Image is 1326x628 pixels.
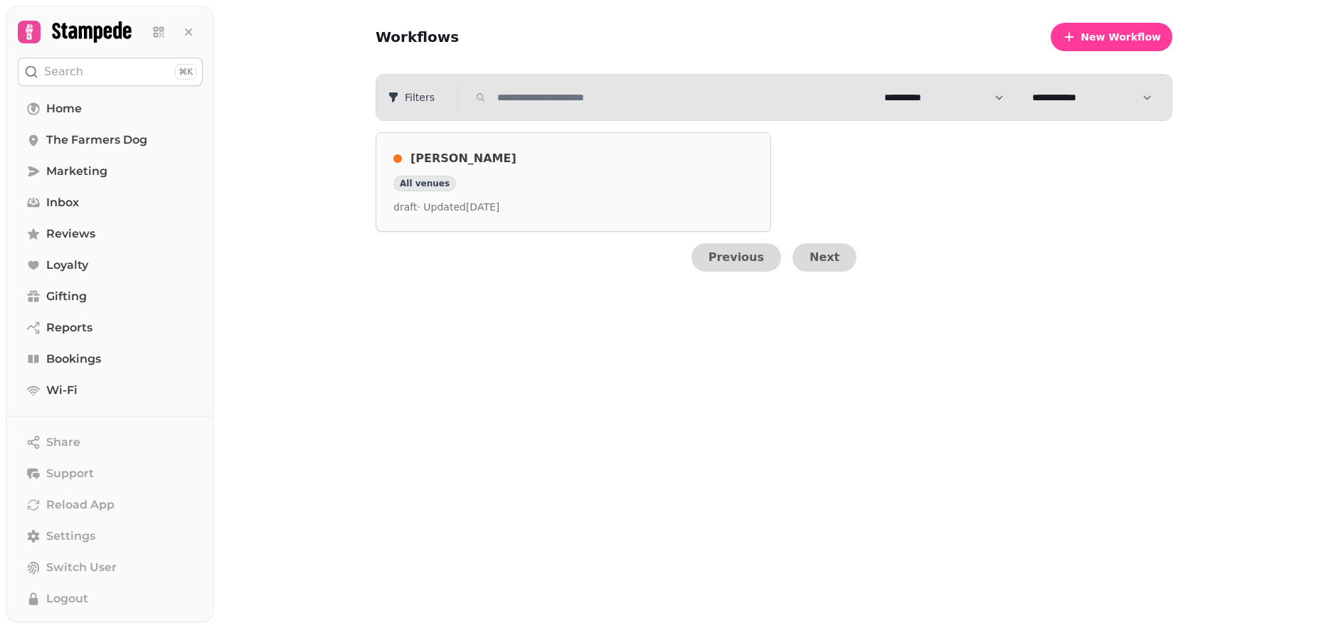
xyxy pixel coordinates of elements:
[46,100,82,117] span: Home
[44,63,83,80] p: Search
[46,528,95,545] span: Settings
[175,64,196,80] div: ⌘K
[18,251,203,280] a: Loyalty
[691,243,781,272] button: Previous
[709,252,764,263] span: Previous
[18,522,203,550] a: Settings
[46,288,87,305] span: Gifting
[46,319,92,336] span: Reports
[46,225,95,243] span: Reviews
[393,176,456,191] div: All venues
[46,194,79,211] span: Inbox
[18,428,203,457] button: Share
[376,27,459,47] h2: Workflows
[46,257,88,274] span: Loyalty
[18,126,203,154] a: The Farmers Dog
[18,314,203,342] a: Reports
[18,282,203,311] a: Gifting
[18,553,203,582] button: Switch User
[388,90,446,105] span: Filters
[18,345,203,373] a: Bookings
[492,87,864,107] input: Search workflows by name
[18,459,203,488] button: Support
[46,590,88,607] span: Logout
[410,150,753,167] h3: [PERSON_NAME]
[46,351,101,368] span: Bookings
[18,58,203,86] button: Search⌘K
[18,376,203,405] a: Wi-Fi
[18,491,203,519] button: Reload App
[810,252,839,263] span: Next
[46,434,80,451] span: Share
[1024,83,1160,112] select: Filter workflows by status
[18,220,203,248] a: Reviews
[18,188,203,217] a: Inbox
[46,465,94,482] span: Support
[46,496,115,513] span: Reload App
[876,83,1012,112] select: Filter workflows by venue
[18,95,203,123] a: Home
[376,132,771,232] a: [PERSON_NAME]All venuesdraft· Updated[DATE]
[18,157,203,186] a: Marketing
[46,382,78,399] span: Wi-Fi
[1081,32,1161,42] span: New Workflow
[46,559,117,576] span: Switch User
[46,163,107,180] span: Marketing
[1051,23,1172,51] button: New Workflow
[46,132,147,149] span: The Farmers Dog
[792,243,856,272] button: Next
[393,200,753,214] p: draft · Updated [DATE]
[18,585,203,613] button: Logout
